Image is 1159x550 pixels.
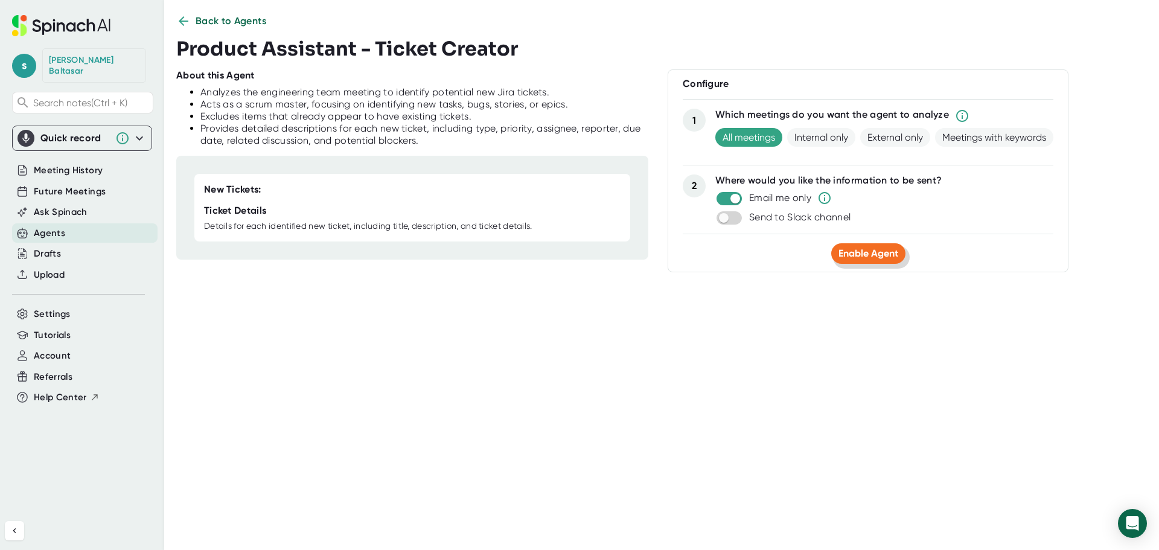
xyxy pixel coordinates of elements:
[34,247,61,261] button: Drafts
[49,55,139,76] div: Severo Baltasar
[12,54,36,78] span: s
[749,211,851,223] div: Send to Slack channel
[831,243,905,264] button: Enable Agent
[838,248,898,259] span: Enable Agent
[715,128,782,147] span: All meetings
[200,98,648,110] div: Acts as a scrum master, focusing on identifying new tasks, bugs, stories, or epics.
[176,37,518,60] h3: Product Assistant - Ticket Creator
[34,226,65,240] button: Agents
[935,128,1053,147] span: Meetings with keywords
[204,205,266,217] div: Ticket Details
[34,164,103,177] button: Meeting History
[204,184,261,196] div: New Tickets:
[749,192,811,204] div: Email me only
[34,328,71,342] button: Tutorials
[176,69,255,82] div: About this Agent
[18,126,147,150] div: Quick record
[787,128,855,147] span: Internal only
[176,14,266,28] button: Back to Agents
[196,14,266,28] span: Back to Agents
[200,110,648,123] div: Excludes items that already appear to have existing tickets.
[860,128,930,147] span: External only
[683,109,706,132] div: 1
[34,205,88,219] button: Ask Spinach
[34,391,87,405] span: Help Center
[40,132,109,144] div: Quick record
[715,174,1053,187] div: Where would you like the information to be sent?
[34,370,72,384] button: Referrals
[34,349,71,363] button: Account
[34,185,106,199] button: Future Meetings
[200,86,648,98] div: Analyzes the engineering team meeting to identify potential new Jira tickets.
[34,268,65,282] button: Upload
[5,521,24,540] button: Collapse sidebar
[204,221,532,232] div: Details for each identified new ticket, including title, description, and ticket details.
[34,307,71,321] button: Settings
[1118,509,1147,538] div: Open Intercom Messenger
[683,78,1053,90] div: Configure
[683,174,706,197] div: 2
[33,97,150,109] span: Search notes (Ctrl + K)
[715,109,949,123] div: Which meetings do you want the agent to analyze
[34,391,100,405] button: Help Center
[200,123,648,147] div: Provides detailed descriptions for each new ticket, including type, priority, assignee, reporter,...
